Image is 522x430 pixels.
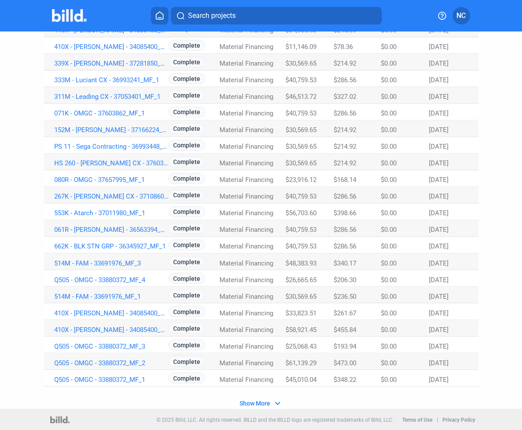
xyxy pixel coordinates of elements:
[219,292,273,300] span: Material Financing
[437,416,438,423] p: |
[334,259,356,267] span: $340.17
[429,109,449,117] span: [DATE]
[219,159,273,167] span: Material Financing
[429,43,449,51] span: [DATE]
[334,76,356,84] span: $286.56
[381,359,397,367] span: $0.00
[334,359,356,367] span: $473.00
[285,43,317,51] span: $11,146.09
[219,325,273,333] span: Material Financing
[219,109,273,117] span: Material Financing
[219,209,273,217] span: Material Financing
[381,93,397,101] span: $0.00
[219,176,273,184] span: Material Financing
[334,143,356,150] span: $214.92
[381,143,397,150] span: $0.00
[381,242,397,250] span: $0.00
[285,59,317,67] span: $30,569.65
[429,309,449,317] span: [DATE]
[54,59,168,67] a: 339X - [PERSON_NAME] - 37281850_MF_1
[334,309,356,317] span: $261.67
[285,226,317,234] span: $40,759.53
[54,43,168,51] a: 410X - [PERSON_NAME] - 34085400_MF_3
[381,43,397,51] span: $0.00
[429,375,449,383] span: [DATE]
[168,140,205,150] span: Complete
[285,93,317,101] span: $46,513.72
[54,375,168,383] a: Q505 - OMGC - 33880372_MF_1
[334,226,356,234] span: $286.56
[285,126,317,134] span: $30,569.65
[429,126,449,134] span: [DATE]
[171,7,382,24] button: Search projects
[381,259,397,267] span: $0.00
[54,109,168,117] a: 071K - OMGC - 37603862_MF_1
[168,372,205,383] span: Complete
[285,292,317,300] span: $30,569.65
[168,256,205,267] span: Complete
[429,325,449,333] span: [DATE]
[429,209,449,217] span: [DATE]
[54,226,168,234] a: 061R - [PERSON_NAME] - 36563394_MF_1
[285,76,317,84] span: $40,759.53
[381,276,397,283] span: $0.00
[219,309,273,317] span: Material Financing
[285,143,317,150] span: $30,569.65
[50,416,69,423] img: logo
[219,226,273,234] span: Material Financing
[429,59,449,67] span: [DATE]
[168,239,205,250] span: Complete
[219,276,273,283] span: Material Financing
[334,292,356,300] span: $236.50
[240,399,270,406] span: Show More
[54,76,168,84] a: 333M - Luciant CX - 36993241_MF_1
[168,206,205,217] span: Complete
[54,176,168,184] a: 080R - OMGC - 37657995_MF_1
[334,276,356,283] span: $206.30
[334,242,356,250] span: $286.56
[429,276,449,283] span: [DATE]
[285,259,317,267] span: $48,383.93
[219,43,273,51] span: Material Financing
[381,176,397,184] span: $0.00
[381,209,397,217] span: $0.00
[219,192,273,200] span: Material Financing
[168,173,205,184] span: Complete
[54,325,168,333] a: 410X - [PERSON_NAME] - 34085400_MF_1
[285,192,317,200] span: $40,759.53
[334,342,356,350] span: $193.94
[168,56,205,67] span: Complete
[54,126,168,134] a: 152M - [PERSON_NAME] - 37166224_MF_1
[285,325,317,333] span: $58,921.45
[334,59,356,67] span: $214.92
[168,90,205,101] span: Complete
[272,398,283,408] mat-icon: expand_more
[168,73,205,84] span: Complete
[429,159,449,167] span: [DATE]
[188,10,235,21] span: Search projects
[429,342,449,350] span: [DATE]
[429,192,449,200] span: [DATE]
[168,106,205,117] span: Complete
[429,292,449,300] span: [DATE]
[381,126,397,134] span: $0.00
[285,159,317,167] span: $30,569.65
[219,76,273,84] span: Material Financing
[219,143,273,150] span: Material Financing
[168,356,205,367] span: Complete
[381,59,397,67] span: $0.00
[285,309,317,317] span: $33,823.51
[237,397,285,409] button: Show More
[452,7,470,24] button: NC
[285,176,317,184] span: $23,916.12
[429,176,449,184] span: [DATE]
[54,292,168,300] a: 514M - FAM - 33691976_MF_1
[54,359,168,367] a: Q505 - OMGC - 33880372_MF_2
[219,59,273,67] span: Material Financing
[54,143,168,150] a: PS 11 - Sega Contracting - 36993448_MF_1
[285,109,317,117] span: $40,759.53
[334,192,356,200] span: $286.56
[54,192,168,200] a: 267K - [PERSON_NAME] CX - 37108600_MF_1
[52,9,87,22] img: Billd Company Logo
[168,273,205,283] span: Complete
